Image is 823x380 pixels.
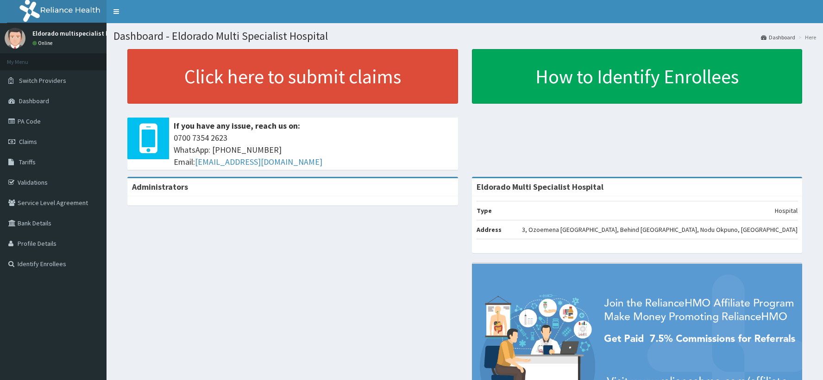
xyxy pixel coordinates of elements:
[195,156,322,167] a: [EMAIL_ADDRESS][DOMAIN_NAME]
[477,225,502,234] b: Address
[174,132,453,168] span: 0700 7354 2623 WhatsApp: [PHONE_NUMBER] Email:
[32,40,55,46] a: Online
[775,206,798,215] p: Hospital
[796,33,816,41] li: Here
[19,158,36,166] span: Tariffs
[113,30,816,42] h1: Dashboard - Eldorado Multi Specialist Hospital
[5,28,25,49] img: User Image
[127,49,458,104] a: Click here to submit claims
[19,76,66,85] span: Switch Providers
[477,206,492,215] b: Type
[472,49,803,104] a: How to Identify Enrollees
[174,120,300,131] b: If you have any issue, reach us on:
[522,225,798,234] p: 3, Ozoemena [GEOGRAPHIC_DATA], Behind [GEOGRAPHIC_DATA], Nodu Okpuno, [GEOGRAPHIC_DATA]
[761,33,795,41] a: Dashboard
[32,30,130,37] p: Eldorado multispecialist hospital
[477,181,603,192] strong: Eldorado Multi Specialist Hospital
[19,137,37,146] span: Claims
[19,97,49,105] span: Dashboard
[132,181,188,192] b: Administrators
